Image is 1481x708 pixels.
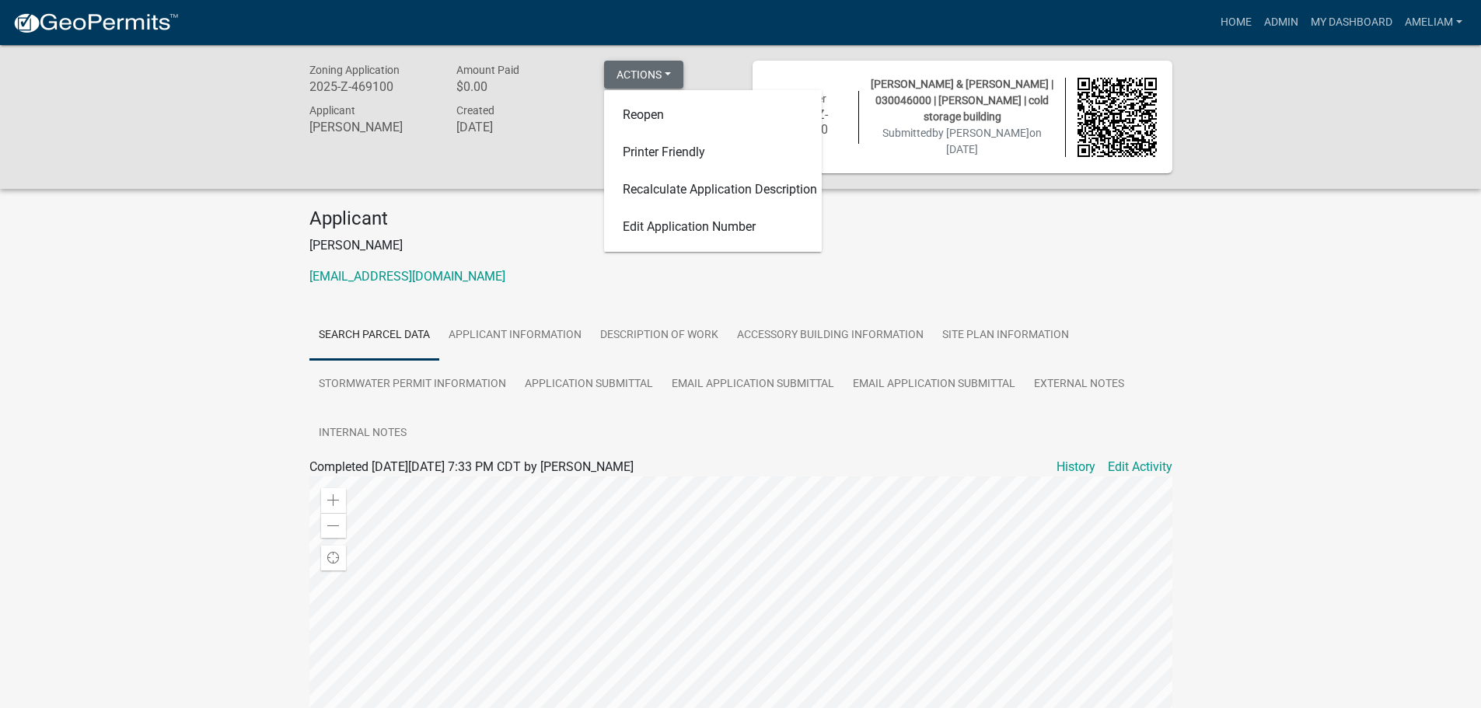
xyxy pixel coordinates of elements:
h6: 2025-Z-469100 [309,79,434,94]
p: [PERSON_NAME] [309,236,1172,255]
span: Created [456,104,494,117]
span: Amount Paid [456,64,519,76]
a: STORMWATER PERMIT INFORMATION [309,360,515,410]
button: Actions [604,61,683,89]
a: Edit Activity [1108,458,1172,476]
a: DESCRIPTION OF WORK [591,311,728,361]
span: by [PERSON_NAME] [932,127,1029,139]
a: Search Parcel Data [309,311,439,361]
h6: [PERSON_NAME] [309,120,434,134]
a: Printer Friendly [604,134,822,171]
a: ACCESSORY BUILDING INFORMATION [728,311,933,361]
span: [PERSON_NAME] & [PERSON_NAME] | 030046000 | [PERSON_NAME] | cold storage building [871,78,1053,123]
h4: Applicant [309,208,1172,230]
span: Zoning Application [309,64,400,76]
a: History [1057,458,1095,476]
a: [EMAIL_ADDRESS][DOMAIN_NAME] [309,269,505,284]
a: Admin [1258,8,1305,37]
div: Find my location [321,546,346,570]
a: Recalculate Application Description [604,171,822,208]
h6: $0.00 [456,79,581,94]
div: Zoom in [321,488,346,513]
a: External Notes [1025,360,1133,410]
a: Reopen [604,96,822,134]
h6: [DATE] [456,120,581,134]
a: Email APPLICATION SUBMITTAL [844,360,1025,410]
div: Actions [604,90,822,252]
a: Edit Application Number [604,208,822,246]
span: Applicant [309,104,355,117]
img: QR code [1078,78,1157,157]
a: Home [1214,8,1258,37]
a: SITE PLAN INFORMATION [933,311,1078,361]
a: APPLICANT INFORMATION [439,311,591,361]
a: Internal Notes [309,409,416,459]
a: Email APPLICATION SUBMITTAL [662,360,844,410]
span: Completed [DATE][DATE] 7:33 PM CDT by [PERSON_NAME] [309,459,634,474]
a: APPLICATION SUBMITTAL [515,360,662,410]
a: My Dashboard [1305,8,1399,37]
div: Zoom out [321,513,346,538]
span: Submitted on [DATE] [882,127,1042,155]
a: AmeliaM [1399,8,1469,37]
